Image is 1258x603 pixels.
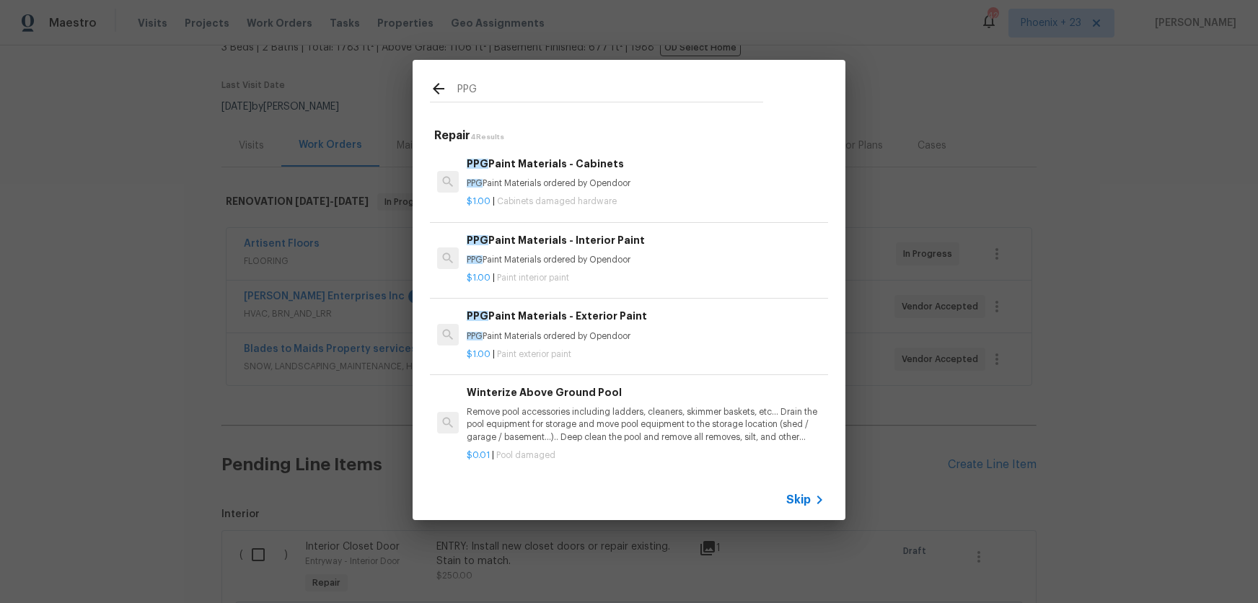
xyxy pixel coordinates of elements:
[467,451,490,459] span: $0.01
[467,332,483,340] span: PPG
[467,348,824,361] p: |
[467,272,824,284] p: |
[467,235,488,245] span: PPG
[467,330,824,343] p: Paint Materials ordered by Opendoor
[497,273,569,282] span: Paint interior paint
[467,177,824,190] p: Paint Materials ordered by Opendoor
[496,451,555,459] span: Pool damaged
[467,449,824,462] p: |
[467,156,824,172] h6: Paint Materials - Cabinets
[470,133,504,141] span: 4 Results
[467,273,491,282] span: $1.00
[434,128,828,144] h5: Repair
[467,254,824,266] p: Paint Materials ordered by Opendoor
[457,80,763,102] input: Search issues or repairs
[467,350,491,358] span: $1.00
[497,350,571,358] span: Paint exterior paint
[497,197,617,206] span: Cabinets damaged hardware
[467,308,824,324] h6: Paint Materials - Exterior Paint
[467,406,824,443] p: Remove pool accessories including ladders, cleaners, skimmer baskets, etc… Drain the pool equipme...
[467,195,824,208] p: |
[467,197,491,206] span: $1.00
[467,232,824,248] h6: Paint Materials - Interior Paint
[467,255,483,264] span: PPG
[467,159,488,169] span: PPG
[467,384,824,400] h6: Winterize Above Ground Pool
[467,179,483,188] span: PPG
[467,311,488,321] span: PPG
[786,493,811,507] span: Skip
